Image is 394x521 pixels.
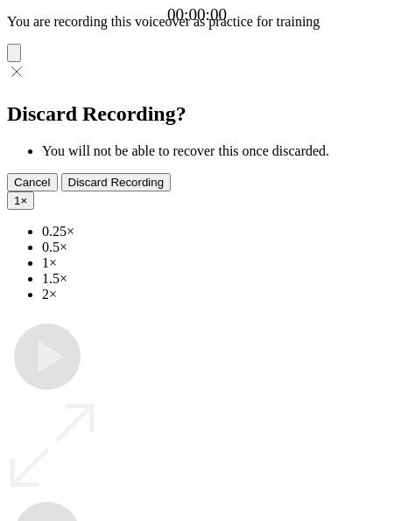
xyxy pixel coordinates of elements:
button: Cancel [7,173,58,191]
span: 1 [14,194,20,207]
button: Discard Recording [61,173,172,191]
li: 1.5× [42,271,387,287]
h2: Discard Recording? [7,102,387,126]
li: 0.5× [42,240,387,255]
p: You are recording this voiceover as practice for training [7,14,387,30]
li: 0.25× [42,224,387,240]
button: 1× [7,191,34,210]
li: You will not be able to recover this once discarded. [42,143,387,159]
a: 00:00:00 [167,5,227,24]
li: 2× [42,287,387,302]
li: 1× [42,255,387,271]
